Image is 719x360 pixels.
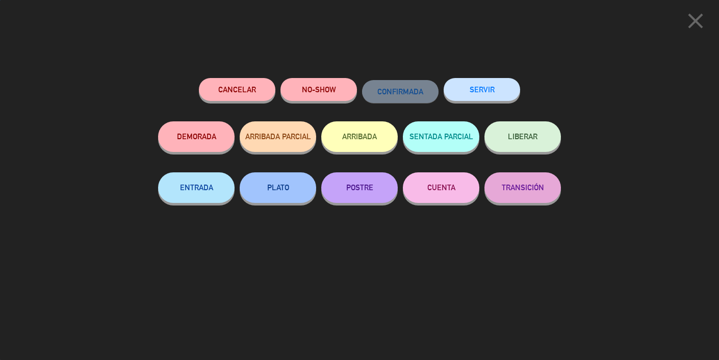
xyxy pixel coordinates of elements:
[199,78,275,101] button: Cancelar
[484,121,561,152] button: LIBERAR
[321,172,398,203] button: POSTRE
[683,8,708,34] i: close
[240,172,316,203] button: PLATO
[158,121,235,152] button: DEMORADA
[484,172,561,203] button: TRANSICIÓN
[280,78,357,101] button: NO-SHOW
[444,78,520,101] button: SERVIR
[158,172,235,203] button: ENTRADA
[680,8,711,38] button: close
[321,121,398,152] button: ARRIBADA
[240,121,316,152] button: ARRIBADA PARCIAL
[508,132,537,141] span: LIBERAR
[403,121,479,152] button: SENTADA PARCIAL
[245,132,311,141] span: ARRIBADA PARCIAL
[362,80,439,103] button: CONFIRMADA
[377,87,423,96] span: CONFIRMADA
[403,172,479,203] button: CUENTA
